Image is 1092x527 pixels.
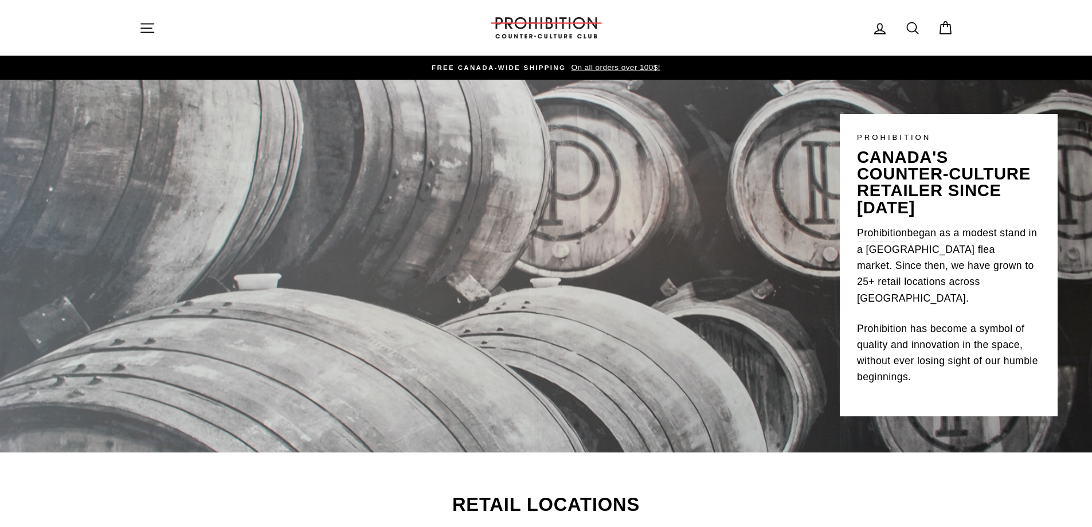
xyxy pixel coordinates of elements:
p: PROHIBITION [857,131,1040,143]
h2: Retail Locations [139,495,953,514]
a: Prohibition [857,225,907,241]
a: FREE CANADA-WIDE SHIPPING On all orders over 100$! [142,61,950,74]
img: PROHIBITION COUNTER-CULTURE CLUB [489,17,604,38]
p: canada's counter-culture retailer since [DATE] [857,149,1040,216]
p: Prohibition has become a symbol of quality and innovation in the space, without ever losing sight... [857,321,1040,385]
span: On all orders over 100$! [568,63,660,72]
span: FREE CANADA-WIDE SHIPPING [432,64,566,71]
p: began as a modest stand in a [GEOGRAPHIC_DATA] flea market. Since then, we have grown to 25+ reta... [857,225,1040,306]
